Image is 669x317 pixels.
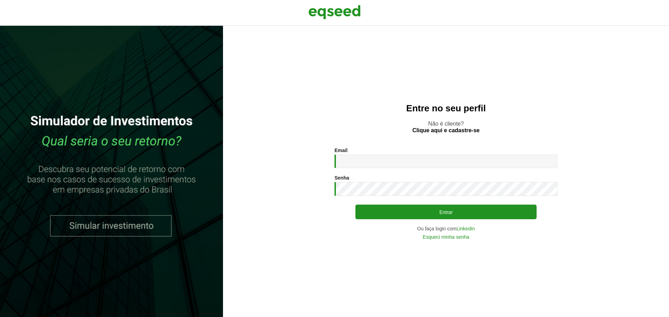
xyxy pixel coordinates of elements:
[355,205,537,219] button: Entrar
[423,235,469,239] a: Esqueci minha senha
[334,226,557,231] div: Ou faça login com
[413,128,480,133] a: Clique aqui e cadastre-se
[237,103,655,113] h2: Entre no seu perfil
[308,3,361,21] img: EqSeed Logo
[237,120,655,134] p: Não é cliente?
[334,148,347,153] label: Email
[456,226,475,231] a: LinkedIn
[334,175,349,180] label: Senha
